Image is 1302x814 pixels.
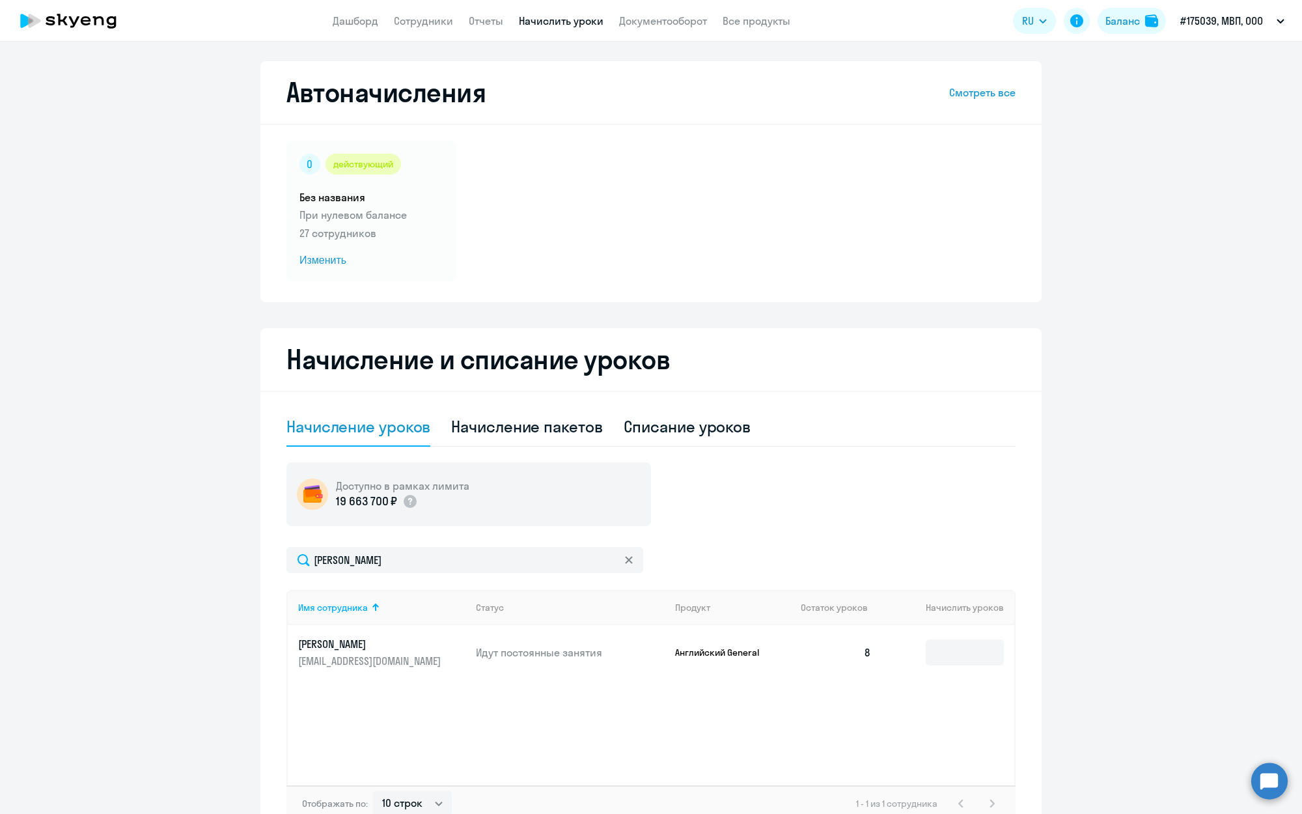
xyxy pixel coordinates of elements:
[298,602,465,613] div: Имя сотрудника
[336,493,397,510] p: 19 663 700 ₽
[881,590,1014,625] th: Начислить уроков
[302,798,368,809] span: Отображать по:
[298,654,444,668] p: [EMAIL_ADDRESS][DOMAIN_NAME]
[1098,8,1166,34] button: Балансbalance
[286,547,643,573] input: Поиск по имени, email, продукту или статусу
[286,416,430,437] div: Начисление уроков
[723,14,790,27] a: Все продукты
[299,225,444,241] p: 27 сотрудников
[675,647,773,658] p: Английский General
[394,14,453,27] a: Сотрудники
[298,602,368,613] div: Имя сотрудника
[297,479,328,510] img: wallet-circle.png
[286,344,1016,375] h2: Начисление и списание уроков
[298,637,444,651] p: [PERSON_NAME]
[1174,5,1291,36] button: #175039, МВП, ООО
[1180,13,1263,29] p: #175039, МВП, ООО
[1013,8,1056,34] button: RU
[1022,13,1034,29] span: RU
[469,14,503,27] a: Отчеты
[299,190,444,204] h5: Без названия
[476,602,504,613] div: Статус
[519,14,603,27] a: Начислить уроки
[299,253,444,268] span: Изменить
[451,416,602,437] div: Начисление пакетов
[675,602,791,613] div: Продукт
[1145,14,1158,27] img: balance
[619,14,707,27] a: Документооборот
[801,602,868,613] span: Остаток уроков
[801,602,881,613] div: Остаток уроков
[476,645,665,660] p: Идут постоянные занятия
[325,154,401,175] div: действующий
[790,625,881,680] td: 8
[949,85,1016,100] a: Смотреть все
[856,798,937,809] span: 1 - 1 из 1 сотрудника
[675,602,710,613] div: Продукт
[1105,13,1140,29] div: Баланс
[336,479,469,493] h5: Доступно в рамках лимита
[298,637,465,668] a: [PERSON_NAME][EMAIL_ADDRESS][DOMAIN_NAME]
[624,416,751,437] div: Списание уроков
[476,602,665,613] div: Статус
[286,77,486,108] h2: Автоначисления
[333,14,378,27] a: Дашборд
[299,207,444,223] p: При нулевом балансе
